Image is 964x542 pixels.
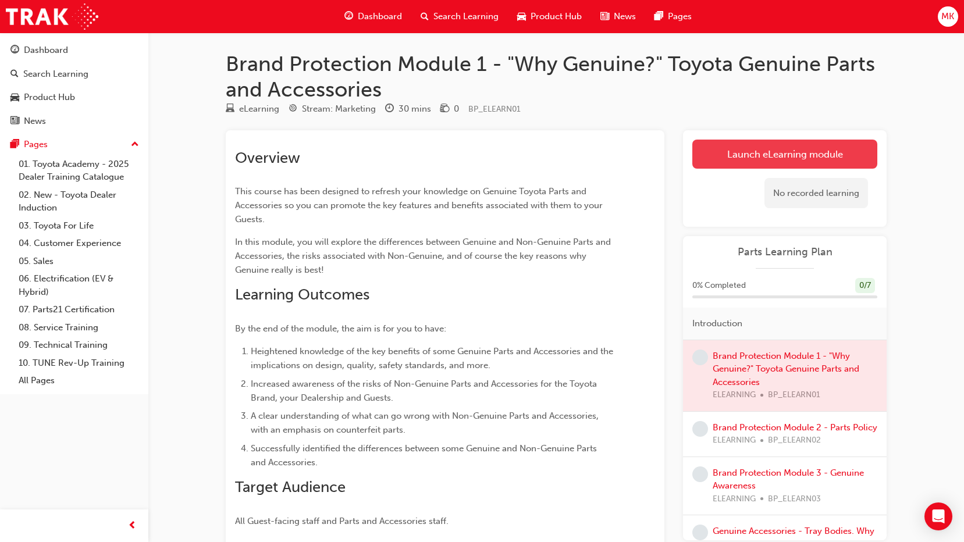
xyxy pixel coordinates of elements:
div: Dashboard [24,44,68,57]
a: news-iconNews [591,5,645,28]
span: learningRecordVerb_NONE-icon [692,466,708,482]
button: MK [938,6,958,27]
div: Type [226,102,279,116]
div: Stream [289,102,376,116]
span: Learning Outcomes [235,286,369,304]
a: 02. New - Toyota Dealer Induction [14,186,144,217]
span: prev-icon [128,519,137,533]
div: No recorded learning [764,178,868,209]
a: Search Learning [5,63,144,85]
span: Dashboard [358,10,402,23]
span: Product Hub [531,10,582,23]
span: In this module, you will explore the differences between Genuine and Non-Genuine Parts and Access... [235,237,613,275]
span: guage-icon [10,45,19,56]
span: All Guest-facing staff and Parts and Accessories staff. [235,516,449,526]
span: By the end of the module, the aim is for you to have: [235,323,446,334]
span: BP_ELEARN02 [768,434,821,447]
span: This course has been designed to refresh your knowledge on Genuine Toyota Parts and Accessories s... [235,186,605,224]
span: search-icon [421,9,429,24]
span: Search Learning [433,10,499,23]
span: learningRecordVerb_NONE-icon [692,421,708,437]
a: Brand Protection Module 2 - Parts Policy [713,422,877,433]
span: learningRecordVerb_NONE-icon [692,525,708,540]
a: pages-iconPages [645,5,701,28]
div: 30 mins [399,102,431,116]
div: Search Learning [23,67,88,81]
span: Increased awareness of the risks of Non-Genuine Parts and Accessories for the Toyota Brand, your ... [251,379,599,403]
span: pages-icon [10,140,19,150]
a: Launch eLearning module [692,140,877,169]
a: 05. Sales [14,252,144,270]
h1: Brand Protection Module 1 - "Why Genuine?" Toyota Genuine Parts and Accessories [226,51,887,102]
span: ELEARNING [713,434,756,447]
a: 10. TUNE Rev-Up Training [14,354,144,372]
span: News [614,10,636,23]
a: 09. Technical Training [14,336,144,354]
a: 07. Parts21 Certification [14,301,144,319]
span: learningResourceType_ELEARNING-icon [226,104,234,115]
span: Successfully identified the differences between some Genuine and Non-Genuine Parts and Accessories. [251,443,599,468]
span: Target Audience [235,478,346,496]
div: eLearning [239,102,279,116]
span: Heightened knowledge of the key benefits of some Genuine Parts and Accessories and the implicatio... [251,346,616,370]
span: up-icon [131,137,139,152]
span: pages-icon [654,9,663,24]
span: BP_ELEARN03 [768,493,821,506]
span: guage-icon [344,9,353,24]
span: A clear understanding of what can go wrong with Non-Genuine Parts and Accessories, with an emphas... [251,411,601,435]
span: money-icon [440,104,449,115]
a: 08. Service Training [14,319,144,337]
span: search-icon [10,69,19,80]
a: 04. Customer Experience [14,234,144,252]
a: All Pages [14,372,144,390]
button: DashboardSearch LearningProduct HubNews [5,37,144,134]
span: learningRecordVerb_NONE-icon [692,350,708,365]
span: Overview [235,149,300,167]
span: news-icon [10,116,19,127]
span: car-icon [10,92,19,103]
div: 0 [454,102,459,116]
span: clock-icon [385,104,394,115]
a: 01. Toyota Academy - 2025 Dealer Training Catalogue [14,155,144,186]
div: News [24,115,46,128]
div: 0 / 7 [855,278,875,294]
div: Pages [24,138,48,151]
button: Pages [5,134,144,155]
a: Parts Learning Plan [692,245,877,259]
a: News [5,110,144,132]
a: car-iconProduct Hub [508,5,591,28]
span: ELEARNING [713,493,756,506]
span: car-icon [517,9,526,24]
a: Product Hub [5,87,144,108]
a: Brand Protection Module 3 - Genuine Awareness [713,468,864,491]
span: Learning resource code [468,104,521,114]
div: Price [440,102,459,116]
span: MK [941,10,954,23]
span: target-icon [289,104,297,115]
a: 03. Toyota For Life [14,217,144,235]
span: Pages [668,10,692,23]
div: Duration [385,102,431,116]
span: Introduction [692,317,742,330]
div: Open Intercom Messenger [924,502,952,530]
a: guage-iconDashboard [335,5,411,28]
a: Dashboard [5,40,144,61]
a: 06. Electrification (EV & Hybrid) [14,270,144,301]
span: news-icon [600,9,609,24]
img: Trak [6,3,98,30]
span: 0 % Completed [692,279,746,293]
div: Stream: Marketing [302,102,376,116]
div: Product Hub [24,91,75,104]
a: search-iconSearch Learning [411,5,508,28]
